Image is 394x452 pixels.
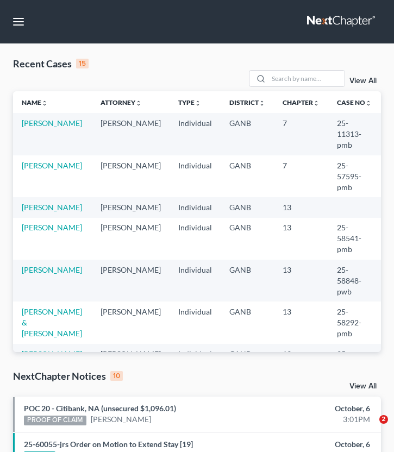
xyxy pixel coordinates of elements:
[221,155,274,197] td: GANB
[221,260,274,302] td: GANB
[135,100,142,106] i: unfold_more
[170,113,221,155] td: Individual
[262,414,370,425] div: 3:01PM
[328,344,381,386] td: 25-61286-pmb
[328,302,381,343] td: 25-58292-pmb
[268,71,345,86] input: Search by name...
[110,371,123,381] div: 10
[274,155,328,197] td: 7
[92,218,170,260] td: [PERSON_NAME]
[13,57,89,70] div: Recent Cases
[195,100,201,106] i: unfold_more
[259,100,265,106] i: unfold_more
[24,440,193,449] a: 25-60055-jrs Order on Motion to Extend Stay [19]
[274,344,328,386] td: 13
[170,302,221,343] td: Individual
[22,265,82,274] a: [PERSON_NAME]
[274,302,328,343] td: 13
[22,161,82,170] a: [PERSON_NAME]
[22,223,82,232] a: [PERSON_NAME]
[13,369,123,382] div: NextChapter Notices
[365,100,372,106] i: unfold_more
[24,416,86,425] div: PROOF OF CLAIM
[170,344,221,386] td: Individual
[22,203,82,212] a: [PERSON_NAME]
[92,260,170,302] td: [PERSON_NAME]
[170,260,221,302] td: Individual
[274,218,328,260] td: 13
[92,155,170,197] td: [PERSON_NAME]
[221,302,274,343] td: GANB
[328,113,381,155] td: 25-11313-pmb
[22,307,82,338] a: [PERSON_NAME] & [PERSON_NAME]
[328,260,381,302] td: 25-58848-pwb
[337,98,372,106] a: Case Nounfold_more
[76,59,89,68] div: 15
[92,344,170,386] td: [PERSON_NAME]
[349,77,377,85] a: View All
[221,344,274,386] td: GANB
[22,98,48,106] a: Nameunfold_more
[22,349,82,359] a: [PERSON_NAME]
[170,155,221,197] td: Individual
[178,98,201,106] a: Typeunfold_more
[262,439,370,450] div: October, 6
[379,415,388,424] span: 2
[221,113,274,155] td: GANB
[24,404,176,413] a: POC 20 - Citibank, NA (unsecured $1,096.01)
[221,218,274,260] td: GANB
[328,218,381,260] td: 25-58541-pmb
[274,260,328,302] td: 13
[313,100,320,106] i: unfold_more
[274,197,328,217] td: 13
[41,100,48,106] i: unfold_more
[92,302,170,343] td: [PERSON_NAME]
[262,403,370,414] div: October, 6
[349,382,377,390] a: View All
[170,197,221,217] td: Individual
[170,218,221,260] td: Individual
[22,118,82,128] a: [PERSON_NAME]
[274,113,328,155] td: 7
[101,98,142,106] a: Attorneyunfold_more
[92,113,170,155] td: [PERSON_NAME]
[92,197,170,217] td: [PERSON_NAME]
[328,155,381,197] td: 25-57595-pmb
[91,414,151,425] a: [PERSON_NAME]
[221,197,274,217] td: GANB
[283,98,320,106] a: Chapterunfold_more
[357,415,383,441] iframe: Intercom live chat
[229,98,265,106] a: Districtunfold_more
